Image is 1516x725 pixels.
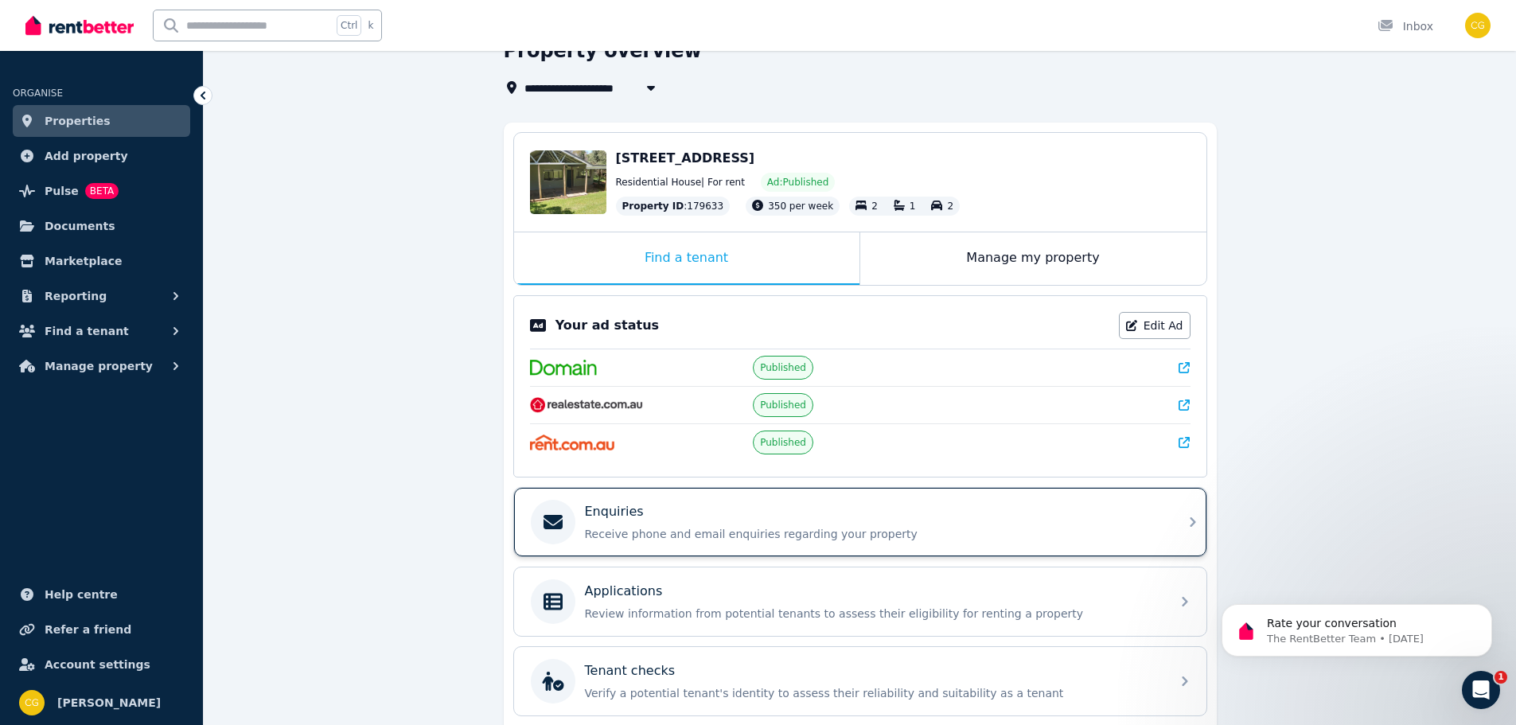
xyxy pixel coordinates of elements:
[13,614,190,645] a: Refer a friend
[45,216,115,236] span: Documents
[45,286,107,306] span: Reporting
[514,647,1206,715] a: Tenant checksVerify a potential tenant's identity to assess their reliability and suitability as ...
[585,502,644,521] p: Enquiries
[585,606,1161,622] p: Review information from potential tenants to assess their eligibility for renting a property
[45,111,111,131] span: Properties
[57,693,161,712] span: [PERSON_NAME]
[585,685,1161,701] p: Verify a potential tenant's identity to assess their reliability and suitability as a tenant
[1495,671,1507,684] span: 1
[1465,13,1491,38] img: Chris George
[45,585,118,604] span: Help centre
[1378,18,1433,34] div: Inbox
[767,176,828,189] span: Ad: Published
[13,105,190,137] a: Properties
[337,15,361,36] span: Ctrl
[514,232,859,285] div: Find a tenant
[45,655,150,674] span: Account settings
[514,488,1206,556] a: EnquiriesReceive phone and email enquiries regarding your property
[504,38,702,64] h1: Property overview
[25,14,134,37] img: RentBetter
[368,19,373,32] span: k
[1198,571,1516,682] iframe: Intercom notifications message
[13,280,190,312] button: Reporting
[13,579,190,610] a: Help centre
[13,140,190,172] a: Add property
[616,176,745,189] span: Residential House | For rent
[13,210,190,242] a: Documents
[585,526,1161,542] p: Receive phone and email enquiries regarding your property
[45,322,129,341] span: Find a tenant
[760,436,806,449] span: Published
[45,181,79,201] span: Pulse
[1462,671,1500,709] iframe: Intercom live chat
[514,567,1206,636] a: ApplicationsReview information from potential tenants to assess their eligibility for renting a p...
[45,146,128,166] span: Add property
[45,251,122,271] span: Marketplace
[13,350,190,382] button: Manage property
[555,316,659,335] p: Your ad status
[585,582,663,601] p: Applications
[530,360,597,376] img: Domain.com.au
[13,245,190,277] a: Marketplace
[530,397,644,413] img: RealEstate.com.au
[860,232,1206,285] div: Manage my property
[585,661,676,680] p: Tenant checks
[45,357,153,376] span: Manage property
[622,200,684,212] span: Property ID
[760,399,806,411] span: Published
[1119,312,1191,339] a: Edit Ad
[19,690,45,715] img: Chris George
[947,201,953,212] span: 2
[616,150,755,166] span: [STREET_ADDRESS]
[760,361,806,374] span: Published
[13,88,63,99] span: ORGANISE
[910,201,916,212] span: 1
[13,315,190,347] button: Find a tenant
[768,201,833,212] span: 350 per week
[13,649,190,680] a: Account settings
[616,197,731,216] div: : 179633
[871,201,878,212] span: 2
[530,435,615,450] img: Rent.com.au
[45,620,131,639] span: Refer a friend
[85,183,119,199] span: BETA
[13,175,190,207] a: PulseBETA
